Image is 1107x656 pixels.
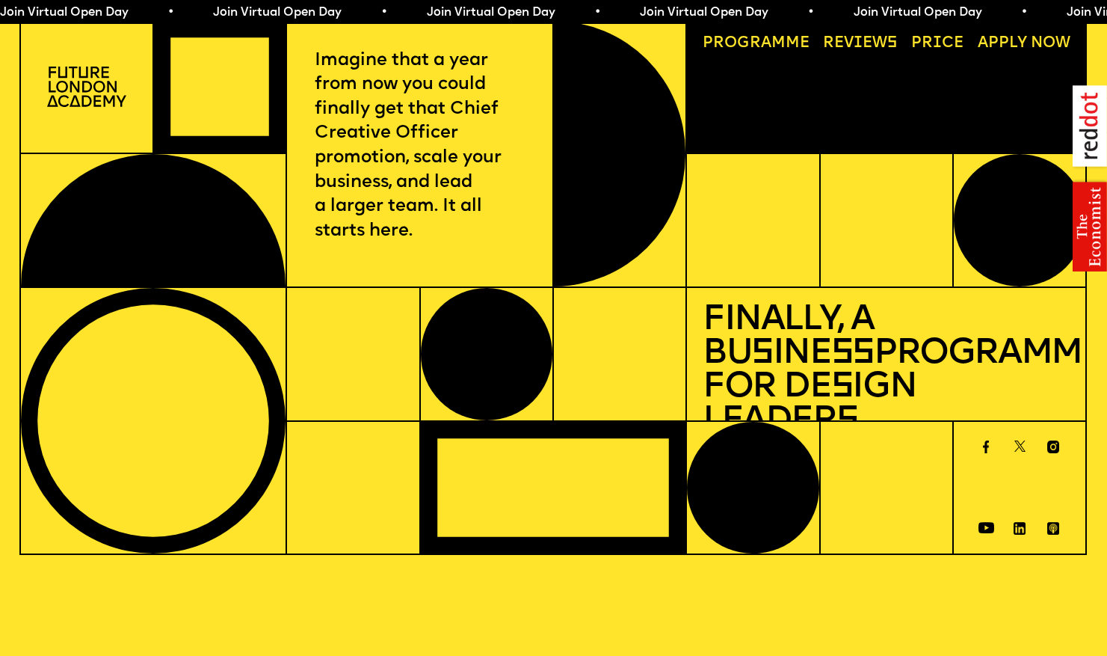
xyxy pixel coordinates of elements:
span: s [831,370,853,405]
span: • [807,7,814,19]
span: s [751,336,773,372]
a: Reviews [815,28,905,59]
span: ss [831,336,874,372]
a: Price [904,28,972,59]
span: • [594,7,601,19]
span: A [978,36,988,51]
span: • [1021,7,1028,19]
a: Programme [695,28,818,59]
span: s [836,403,858,439]
p: Imagine that a year from now you could finally get that Chief Creative Officer promotion, scale y... [315,49,525,244]
span: a [761,36,771,51]
h1: Finally, a Bu ine Programme for De ign Leader [703,304,1070,438]
a: Apply now [969,28,1078,59]
span: • [380,7,387,19]
span: • [167,7,174,19]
